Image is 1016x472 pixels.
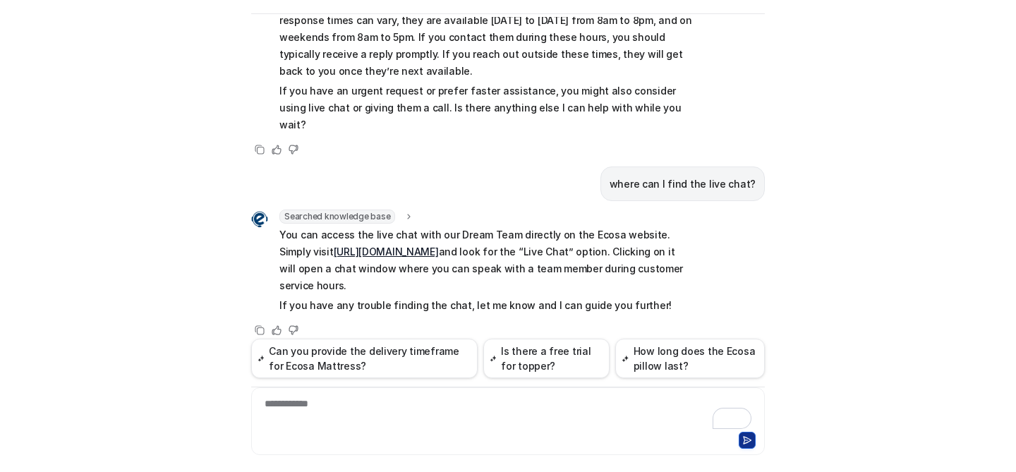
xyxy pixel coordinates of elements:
img: Widget [251,211,268,228]
p: If you have an urgent request or prefer faster assistance, you might also consider using live cha... [279,83,692,133]
button: Can you provide the delivery timeframe for Ecosa Mattress? [251,339,478,378]
button: Is there a free trial for topper? [483,339,610,378]
p: where can I find the live chat? [610,176,756,193]
span: Searched knowledge base [279,210,395,224]
a: [URL][DOMAIN_NAME] [334,246,439,258]
p: You can access the live chat with our Dream Team directly on the Ecosa website. Simply visit and ... [279,226,692,294]
div: To enrich screen reader interactions, please activate Accessibility in Grammarly extension settings [255,397,761,429]
button: How long does the Ecosa pillow last? [615,339,765,378]
p: If you have any trouble finding the chat, let me know and I can guide you further! [279,297,692,314]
